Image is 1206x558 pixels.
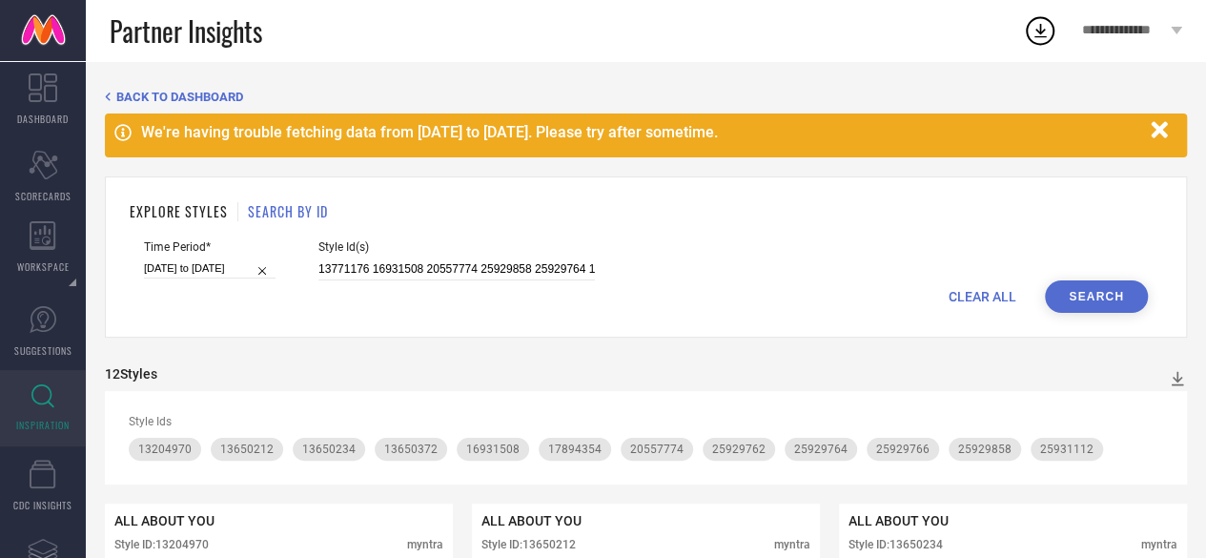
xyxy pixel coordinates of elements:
[144,258,276,279] input: Select time period
[318,258,595,280] input: Enter comma separated style ids e.g. 12345, 67890
[848,513,949,528] span: ALL ABOUT YOU
[481,538,576,551] div: Style ID: 13650212
[16,418,70,432] span: INSPIRATION
[302,443,356,456] span: 13650234
[17,112,69,126] span: DASHBOARD
[712,443,766,456] span: 25929762
[949,289,1016,304] span: CLEAR ALL
[1141,538,1177,551] div: myntra
[17,259,70,274] span: WORKSPACE
[105,90,1187,104] div: Back TO Dashboard
[774,538,810,551] div: myntra
[1040,443,1094,456] span: 25931112
[318,240,595,254] span: Style Id(s)
[466,443,520,456] span: 16931508
[13,498,72,512] span: CDC INSIGHTS
[144,240,276,254] span: Time Period*
[630,443,684,456] span: 20557774
[110,11,262,51] span: Partner Insights
[248,201,328,221] h1: SEARCH BY ID
[958,443,1012,456] span: 25929858
[129,415,1163,428] div: Style Ids
[14,343,72,358] span: SUGGESTIONS
[407,538,443,551] div: myntra
[220,443,274,456] span: 13650212
[848,538,943,551] div: Style ID: 13650234
[15,189,72,203] span: SCORECARDS
[114,513,215,528] span: ALL ABOUT YOU
[384,443,438,456] span: 13650372
[876,443,930,456] span: 25929766
[548,443,602,456] span: 17894354
[116,90,243,104] span: BACK TO DASHBOARD
[1023,13,1057,48] div: Open download list
[141,123,1141,141] div: We're having trouble fetching data from [DATE] to [DATE]. Please try after sometime.
[130,201,228,221] h1: EXPLORE STYLES
[1045,280,1148,313] button: Search
[794,443,848,456] span: 25929764
[105,366,157,382] div: 12 Styles
[114,538,209,551] div: Style ID: 13204970
[138,443,192,456] span: 13204970
[481,513,582,528] span: ALL ABOUT YOU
